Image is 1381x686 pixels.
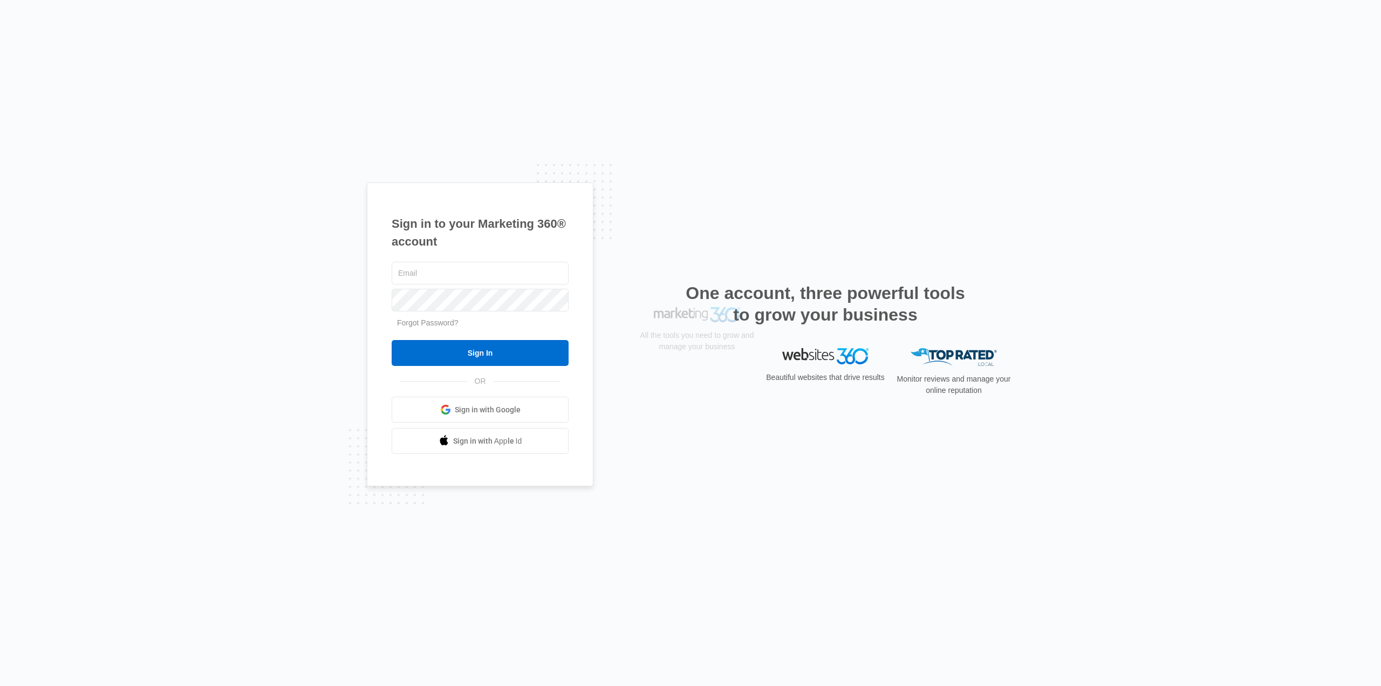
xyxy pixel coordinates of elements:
a: Sign in with Apple Id [392,428,569,454]
p: Beautiful websites that drive results [765,372,886,383]
img: Top Rated Local [911,348,997,366]
input: Email [392,262,569,284]
a: Sign in with Google [392,397,569,423]
span: OR [467,376,494,387]
h2: One account, three powerful tools to grow your business [682,282,968,325]
input: Sign In [392,340,569,366]
span: Sign in with Apple Id [453,436,522,447]
p: Monitor reviews and manage your online reputation [893,373,1014,396]
img: Websites 360 [782,348,869,364]
span: Sign in with Google [455,404,521,416]
p: All the tools you need to grow and manage your business [637,371,757,393]
h1: Sign in to your Marketing 360® account [392,215,569,250]
a: Forgot Password? [397,318,459,327]
img: Marketing 360 [654,348,740,363]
